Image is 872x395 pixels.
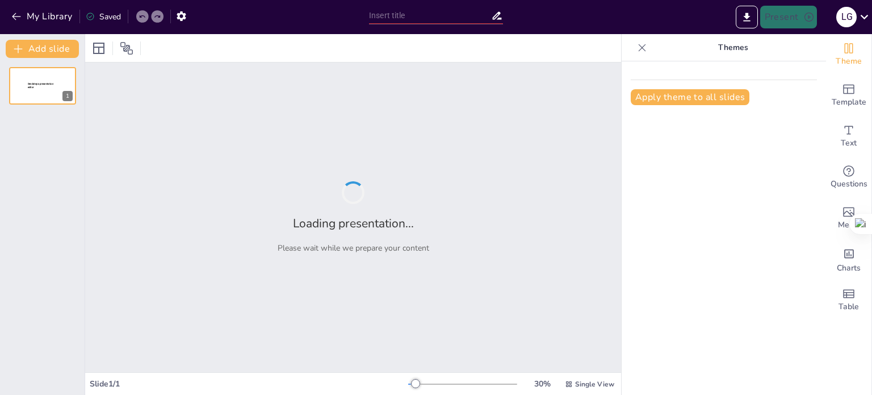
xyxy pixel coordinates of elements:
[86,11,121,22] div: Saved
[826,239,871,280] div: Add charts and graphs
[6,40,79,58] button: Add slide
[369,7,491,24] input: Insert title
[760,6,817,28] button: Present
[836,6,857,28] button: l g
[831,178,867,190] span: Questions
[826,75,871,116] div: Add ready made slides
[62,91,73,101] div: 1
[836,7,857,27] div: l g
[837,262,861,275] span: Charts
[736,6,758,28] button: Export to PowerPoint
[826,280,871,321] div: Add a table
[841,137,857,149] span: Text
[9,67,76,105] div: 1
[90,39,108,57] div: Layout
[832,96,866,109] span: Template
[9,7,77,26] button: My Library
[826,157,871,198] div: Get real-time input from your audience
[826,34,871,75] div: Change the overall theme
[836,55,862,68] span: Theme
[826,198,871,239] div: Add images, graphics, shapes or video
[631,89,749,105] button: Apply theme to all slides
[293,215,414,231] h2: Loading presentation...
[575,380,614,389] span: Single View
[90,379,408,389] div: Slide 1 / 1
[651,34,815,61] p: Themes
[529,379,556,389] div: 30 %
[120,41,133,55] span: Position
[278,243,429,253] p: Please wait while we prepare your content
[838,219,860,231] span: Media
[839,301,859,313] span: Table
[826,116,871,157] div: Add text boxes
[28,82,53,89] span: Sendsteps presentation editor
